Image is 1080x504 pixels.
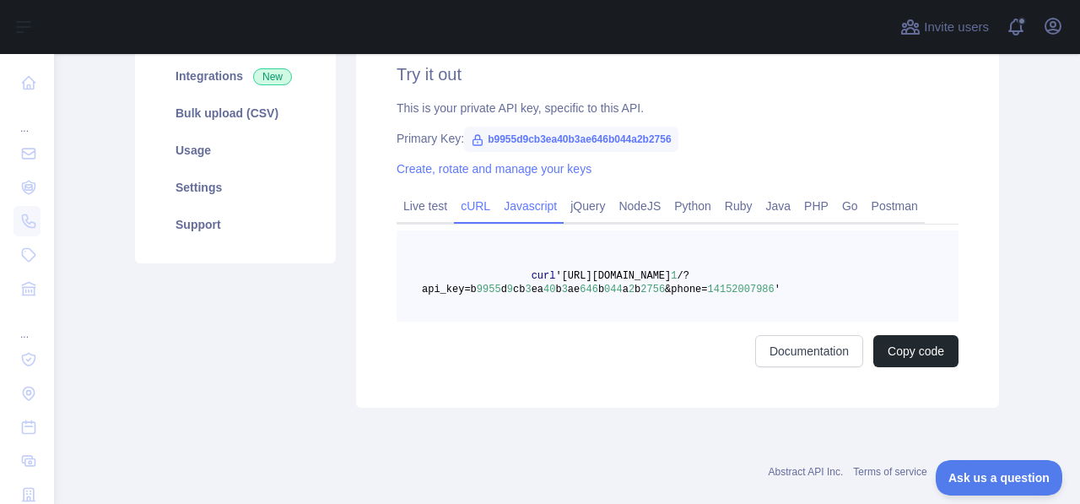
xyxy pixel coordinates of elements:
span: ' [775,284,780,295]
a: Live test [397,192,454,219]
span: cb [513,284,525,295]
span: 1 [671,270,677,282]
span: &phone= [665,284,707,295]
span: Invite users [924,18,989,37]
a: NodeJS [612,192,667,219]
a: Documentation [755,335,863,367]
a: Go [835,192,865,219]
a: jQuery [564,192,612,219]
div: Primary Key: [397,130,958,147]
a: Bulk upload (CSV) [155,95,316,132]
a: Support [155,206,316,243]
span: 14152007986 [708,284,775,295]
a: Python [667,192,718,219]
button: Copy code [873,335,958,367]
span: a [623,284,629,295]
a: cURL [454,192,497,219]
a: Abstract API Inc. [769,466,844,478]
span: curl [532,270,556,282]
div: ... [13,307,40,341]
span: b [555,284,561,295]
span: ae [568,284,580,295]
span: New [253,68,292,85]
a: Javascript [497,192,564,219]
button: Invite users [897,14,992,41]
span: 2756 [640,284,665,295]
span: 9 [507,284,513,295]
a: Postman [865,192,925,219]
span: 9955 [477,284,501,295]
span: 2 [629,284,634,295]
a: PHP [797,192,835,219]
span: b [598,284,604,295]
span: 3 [525,284,531,295]
span: ea [532,284,543,295]
span: 646 [580,284,598,295]
span: 3 [562,284,568,295]
span: 40 [543,284,555,295]
h2: Try it out [397,62,958,86]
div: This is your private API key, specific to this API. [397,100,958,117]
a: Create, rotate and manage your keys [397,162,591,176]
a: Usage [155,132,316,169]
span: b9955d9cb3ea40b3ae646b044a2b2756 [464,127,678,152]
a: Terms of service [853,466,926,478]
span: b [634,284,640,295]
div: ... [13,101,40,135]
span: '[URL][DOMAIN_NAME] [555,270,671,282]
a: Settings [155,169,316,206]
span: d [501,284,507,295]
a: Integrations New [155,57,316,95]
a: Ruby [718,192,759,219]
iframe: Toggle Customer Support [936,460,1063,496]
a: Java [759,192,798,219]
span: 044 [604,284,623,295]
